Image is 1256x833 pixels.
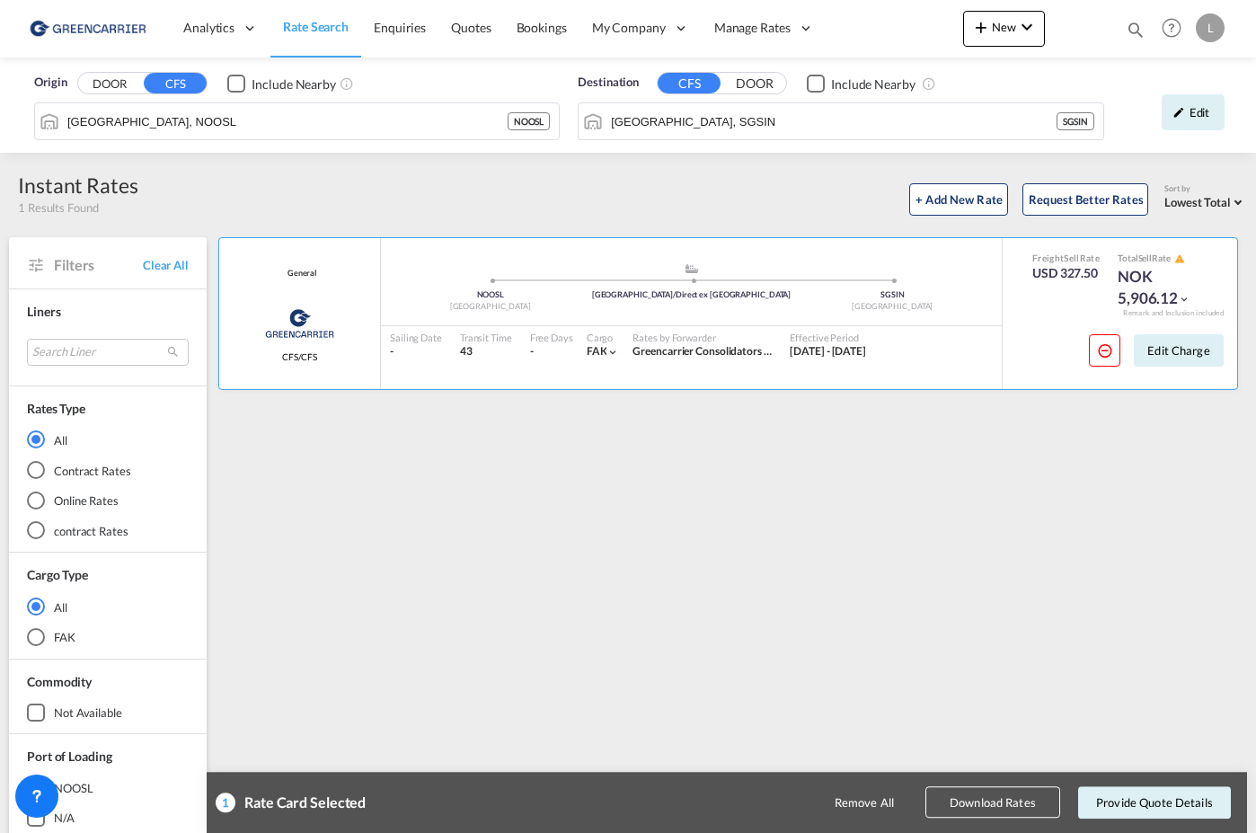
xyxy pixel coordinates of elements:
div: Total Rate [1118,252,1207,266]
md-checkbox: Checkbox No Ink [807,74,915,93]
div: Cargo [587,331,620,344]
div: SGSIN [1057,112,1094,130]
button: Request Better Rates [1022,183,1148,216]
div: Effective Period [790,331,866,344]
span: Liners [27,304,60,319]
span: Port of Loading [27,749,112,764]
div: Transit Time [460,331,512,344]
md-radio-button: Online Rates [27,492,189,510]
button: Remove All [819,787,909,819]
span: Lowest Total [1164,195,1231,209]
div: NOOSL [390,289,591,301]
div: Greencarrier Consolidators (Norway) [632,344,772,359]
md-checkbox: Checkbox No Ink [227,74,336,93]
div: [GEOGRAPHIC_DATA] [390,301,591,313]
span: Bookings [517,20,567,35]
span: General [283,268,316,279]
md-input-container: Oslo, NOOSL [35,103,559,139]
md-icon: assets/icons/custom/ship-fill.svg [681,264,703,273]
button: icon-minus-circle-outline [1089,334,1120,367]
button: CFS [658,73,721,93]
div: Rates Type [27,400,85,418]
div: L [1196,13,1225,42]
span: New [970,20,1038,34]
div: 1 [216,793,235,812]
button: CFS [144,73,207,93]
button: Download Rates [925,787,1060,819]
div: icon-magnify [1126,20,1145,47]
div: Sailing Date [390,331,442,344]
md-icon: Unchecked: Ignores neighbouring ports when fetching rates.Checked : Includes neighbouring ports w... [922,76,936,91]
div: Contract / Rate Agreement / Tariff / Spot Pricing Reference Number: General [283,268,316,279]
md-icon: icon-chevron-down [1016,16,1038,38]
span: Manage Rates [714,19,791,37]
span: Filters [54,255,143,275]
span: Enquiries [374,20,426,35]
div: Sort by [1164,183,1247,195]
span: Help [1156,13,1187,43]
div: 43 [460,344,512,359]
md-radio-button: All [27,430,189,448]
span: [DATE] - [DATE] [790,344,866,358]
div: - [390,344,442,359]
div: SGSIN [792,289,993,301]
span: Origin [34,74,66,92]
div: not available [54,705,122,721]
button: icon-plus 400-fgNewicon-chevron-down [963,11,1045,47]
md-icon: icon-chevron-down [1178,293,1190,306]
md-icon: icon-minus-circle-outline [1097,342,1113,359]
md-icon: icon-chevron-down [606,346,619,359]
md-icon: icon-alert [1174,253,1185,264]
div: - [530,344,534,359]
md-radio-button: Contract Rates [27,461,189,479]
span: FAK [587,344,607,358]
div: 01 Sep 2025 - 30 Sep 2025 [790,344,866,359]
md-radio-button: contract Rates [27,522,189,540]
span: Clear All [143,257,189,273]
div: Include Nearby [831,75,915,93]
div: Cargo Type [27,566,88,584]
img: Greencarrier Consolidators [260,301,340,346]
span: Sell [1064,253,1079,263]
md-input-container: Singapore, SGSIN [579,103,1102,139]
div: Rate Card Selected [235,793,366,812]
md-radio-button: All [27,598,189,616]
span: 1 Results Found [18,199,99,216]
span: Commodity [27,674,92,689]
md-radio-button: FAK [27,628,189,646]
button: Edit Charge [1134,334,1224,367]
div: NOOSL [508,112,551,130]
md-icon: Unchecked: Ignores neighbouring ports when fetching rates.Checked : Includes neighbouring ports w... [340,76,354,91]
div: icon-pencilEdit [1162,94,1225,130]
md-select: Select: Lowest Total [1164,191,1247,211]
button: Provide Quote Details [1078,786,1231,819]
input: Search by Port [67,108,508,135]
div: Remark and Inclusion included [1110,308,1237,318]
md-icon: icon-plus 400-fg [970,16,992,38]
span: Quotes [451,20,491,35]
div: Help [1156,13,1196,45]
button: DOOR [723,74,786,94]
span: Rate Search [283,19,349,34]
span: Analytics [183,19,234,37]
md-icon: icon-magnify [1126,20,1145,40]
div: USD 327.50 [1032,264,1100,282]
div: Freight Rate [1032,252,1100,264]
div: Rates by Forwarder [632,331,772,344]
div: [GEOGRAPHIC_DATA]/Direct ex [GEOGRAPHIC_DATA] [591,289,792,301]
md-icon: icon-pencil [1172,106,1185,119]
button: DOOR [78,74,141,94]
span: Destination [578,74,639,92]
button: icon-alert [1172,252,1185,265]
input: Search by Port [611,108,1057,135]
span: Sell [1138,253,1153,263]
button: + Add New Rate [909,183,1008,216]
span: Greencarrier Consolidators ([GEOGRAPHIC_DATA]) [632,344,881,358]
div: Instant Rates [18,171,138,199]
span: My Company [592,19,666,37]
img: e39c37208afe11efa9cb1d7a6ea7d6f5.png [27,8,148,49]
div: Include Nearby [252,75,336,93]
span: CFS/CFS [282,350,317,363]
div: [GEOGRAPHIC_DATA] [792,301,993,313]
